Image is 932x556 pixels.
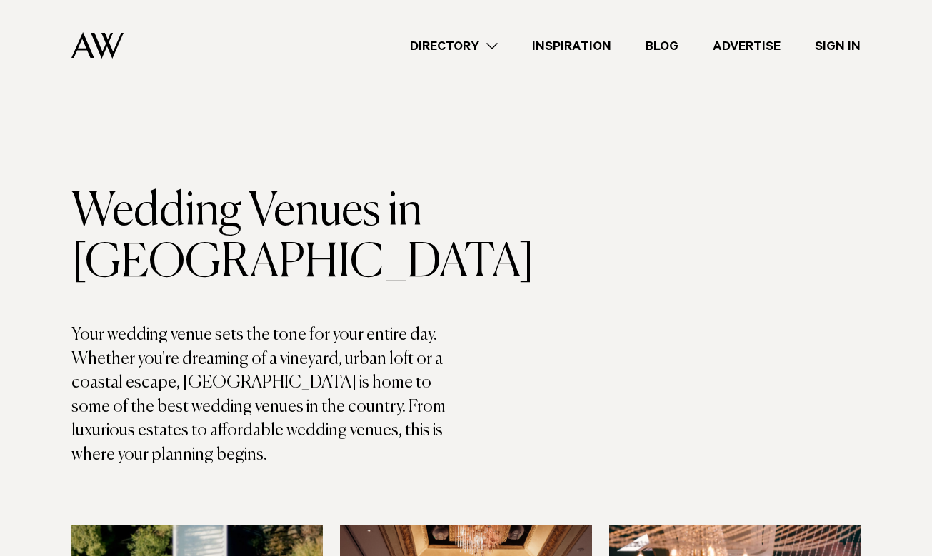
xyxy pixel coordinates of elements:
[71,32,124,59] img: Auckland Weddings Logo
[515,36,628,56] a: Inspiration
[798,36,878,56] a: Sign In
[71,323,466,467] p: Your wedding venue sets the tone for your entire day. Whether you're dreaming of a vineyard, urba...
[71,186,466,289] h1: Wedding Venues in [GEOGRAPHIC_DATA]
[628,36,696,56] a: Blog
[393,36,515,56] a: Directory
[696,36,798,56] a: Advertise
